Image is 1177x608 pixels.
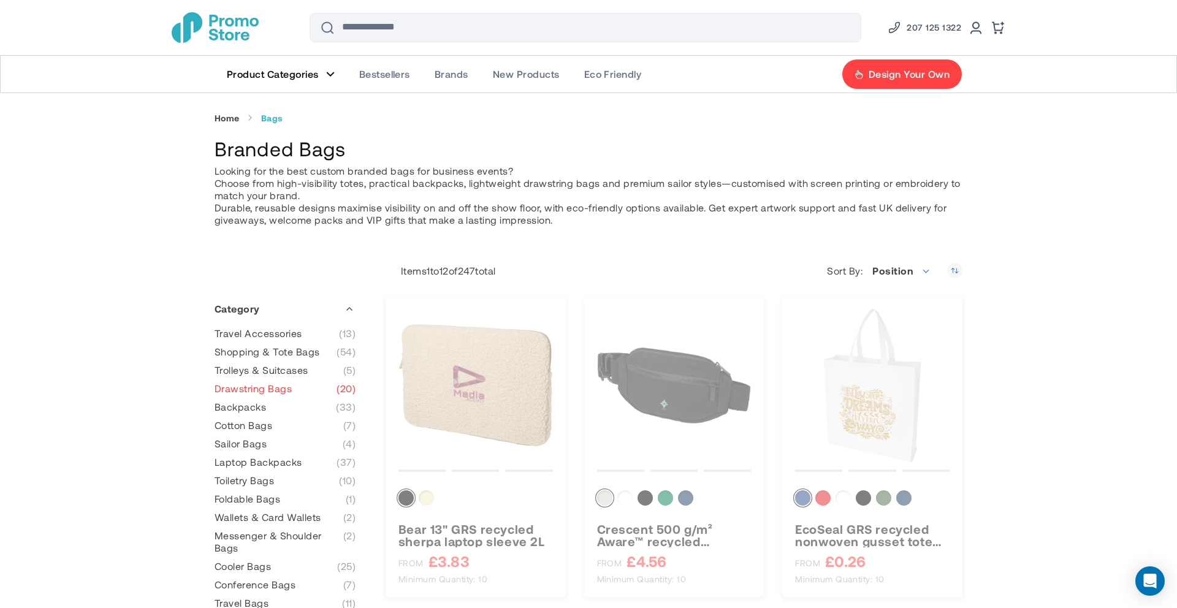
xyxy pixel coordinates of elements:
[261,113,283,124] strong: Bags
[1135,566,1165,596] div: Open Intercom Messenger
[215,438,267,450] span: Sailor Bags
[458,265,475,276] span: 247
[215,165,962,226] p: Looking for the best custom branded bags for business events? Choose from high-visibility totes, ...
[493,68,560,80] span: New Products
[215,401,356,413] a: Backpacks
[215,327,356,340] a: Travel Accessories
[215,579,295,591] span: Conference Bags
[215,530,343,554] span: Messenger & Shoulder Bags
[215,135,962,162] h1: Branded Bags
[947,263,962,278] a: Set Descending Direction
[872,265,913,276] span: Position
[339,474,356,487] span: 10
[866,259,938,283] span: Position
[215,493,356,505] a: Foldable Bags
[215,474,356,487] a: Toiletry Bags
[427,265,430,276] span: 1
[215,560,271,572] span: Cooler Bags
[215,346,356,358] a: Shopping &amp; Tote Bags
[215,419,356,431] a: Cotton Bags
[215,456,302,468] span: Laptop Backpacks
[215,364,308,376] span: Trolleys & Suitcases
[339,327,356,340] span: 13
[584,68,642,80] span: Eco Friendly
[215,113,240,124] a: Home
[215,493,280,505] span: Foldable Bags
[343,530,356,554] span: 2
[386,265,496,277] p: Items to of total
[215,382,292,395] span: Drawstring Bags
[827,265,866,277] label: Sort By
[346,493,356,505] span: 1
[215,438,356,450] a: Sailor Bags
[172,12,259,43] img: Promotional Merchandise
[215,327,302,340] span: Travel Accessories
[343,364,356,376] span: 5
[337,346,356,358] span: 54
[887,20,961,35] a: Phone
[215,579,356,591] a: Conference Bags
[215,346,320,358] span: Shopping & Tote Bags
[343,511,356,523] span: 2
[215,401,266,413] span: Backpacks
[227,68,319,80] span: Product Categories
[336,401,356,413] span: 33
[215,511,356,523] a: Wallets &amp; Card Wallets
[343,419,356,431] span: 7
[337,456,356,468] span: 37
[215,456,356,468] a: Laptop Backpacks
[215,419,272,431] span: Cotton Bags
[435,68,468,80] span: Brands
[215,382,356,395] a: Drawstring Bags
[907,20,961,35] span: 207 125 1322
[440,265,449,276] span: 12
[215,530,356,554] a: Messenger &amp; Shoulder Bags
[172,12,259,43] a: store logo
[359,68,410,80] span: Bestsellers
[343,438,356,450] span: 4
[215,560,356,572] a: Cooler Bags
[343,579,356,591] span: 7
[337,382,356,395] span: 20
[869,68,950,80] span: Design Your Own
[215,474,274,487] span: Toiletry Bags
[337,560,356,572] span: 25
[215,294,356,324] div: Category
[215,511,321,523] span: Wallets & Card Wallets
[215,364,356,376] a: Trolleys &amp; Suitcases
